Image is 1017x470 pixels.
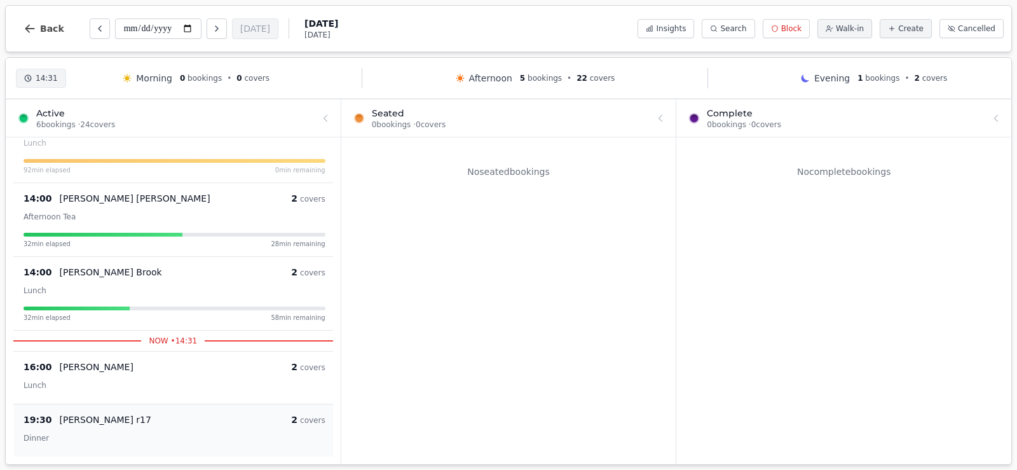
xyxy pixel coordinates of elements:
button: Cancelled [939,19,1004,38]
span: Lunch [24,139,46,148]
span: Afternoon Tea [24,212,76,221]
span: 2 [291,267,297,277]
span: 14:00 [24,192,52,205]
span: 2 [291,193,297,204]
span: 14:31 [36,73,58,83]
span: Lunch [24,381,46,390]
span: 92 min elapsed [24,165,71,175]
span: [DATE] [304,17,338,30]
p: [PERSON_NAME] [60,361,133,373]
button: [DATE] [232,18,278,39]
span: bookings [188,74,222,83]
span: covers [300,195,325,204]
span: 22 [577,74,587,83]
span: 5 [520,74,525,83]
span: • [227,73,231,83]
button: Insights [638,19,694,38]
button: Walk-in [817,19,872,38]
span: 2 [915,74,920,83]
span: NOW • 14:31 [141,336,205,346]
span: Cancelled [958,24,995,34]
span: Insights [656,24,686,34]
span: Back [40,24,64,33]
span: bookings [528,74,562,83]
span: covers [590,74,615,83]
button: Block [763,19,810,38]
span: 2 [291,362,297,372]
span: Block [781,24,802,34]
p: No seated bookings [349,165,669,178]
span: bookings [865,74,899,83]
span: 0 [236,74,242,83]
span: Search [720,24,746,34]
span: Dinner [24,434,49,443]
p: [PERSON_NAME] Brook [60,266,162,279]
button: Create [880,19,932,38]
button: Next day [207,18,227,39]
span: 32 min elapsed [24,239,71,249]
span: 19:30 [24,413,52,426]
span: • [567,73,571,83]
span: covers [244,74,270,83]
span: covers [300,363,325,372]
span: Lunch [24,286,46,295]
span: Create [898,24,924,34]
span: Walk-in [836,24,864,34]
span: covers [922,74,948,83]
span: covers [300,268,325,277]
span: 28 min remaining [271,239,325,249]
span: 0 min remaining [275,165,325,175]
span: 14:00 [24,266,52,279]
p: [PERSON_NAME] r17 [60,413,151,426]
span: Morning [136,72,172,85]
span: covers [300,416,325,425]
span: 32 min elapsed [24,313,71,322]
button: Back [13,13,74,44]
span: [DATE] [304,30,338,40]
span: Afternoon [469,72,512,85]
span: 0 [180,74,185,83]
span: 58 min remaining [271,313,325,322]
button: Search [702,19,754,38]
span: Evening [814,72,850,85]
span: 2 [291,415,297,425]
p: No complete bookings [684,165,1004,178]
svg: Customer message [176,268,184,276]
button: Previous day [90,18,110,39]
span: • [904,73,909,83]
span: 16:00 [24,361,52,373]
span: 1 [857,74,863,83]
p: [PERSON_NAME] [PERSON_NAME] [60,192,210,205]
